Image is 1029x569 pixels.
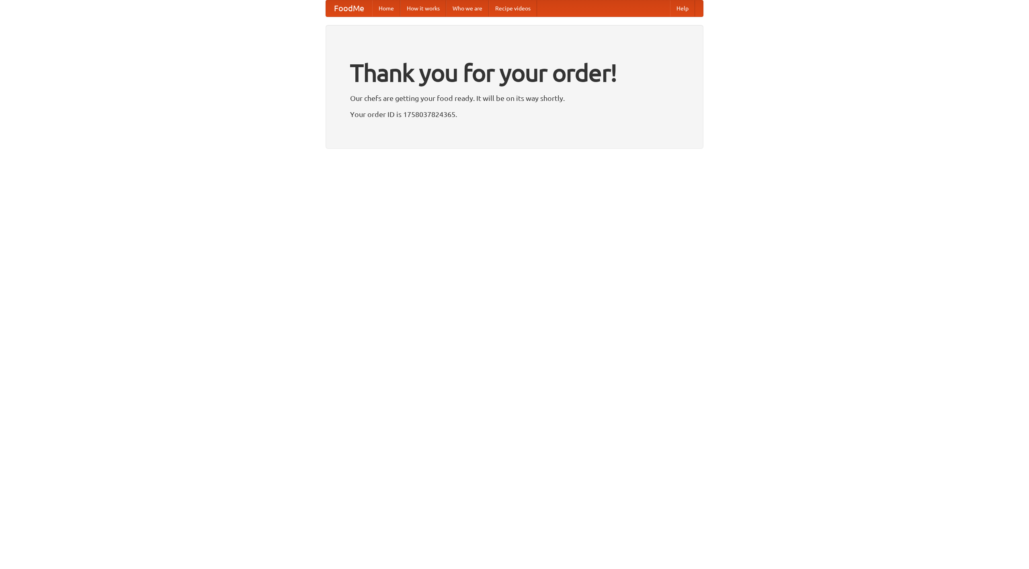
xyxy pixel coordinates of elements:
h1: Thank you for your order! [350,53,679,92]
a: Recipe videos [489,0,537,16]
p: Our chefs are getting your food ready. It will be on its way shortly. [350,92,679,104]
a: How it works [400,0,446,16]
a: Help [670,0,695,16]
p: Your order ID is 1758037824365. [350,108,679,120]
a: Home [372,0,400,16]
a: FoodMe [326,0,372,16]
a: Who we are [446,0,489,16]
